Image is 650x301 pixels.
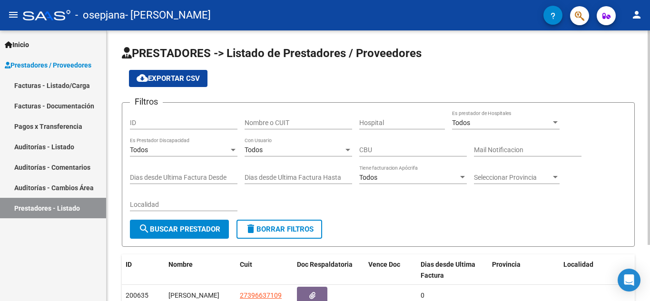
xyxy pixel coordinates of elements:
[138,223,150,234] mat-icon: search
[130,146,148,154] span: Todos
[421,261,475,279] span: Dias desde Ultima Factura
[245,225,314,233] span: Borrar Filtros
[492,261,521,268] span: Provincia
[75,5,125,26] span: - osepjana
[130,95,163,108] h3: Filtros
[618,269,640,291] div: Open Intercom Messenger
[236,254,293,286] datatable-header-cell: Cuit
[138,225,220,233] span: Buscar Prestador
[5,39,29,50] span: Inicio
[122,47,422,60] span: PRESTADORES -> Listado de Prestadores / Proveedores
[245,146,263,154] span: Todos
[245,223,256,234] mat-icon: delete
[165,254,236,286] datatable-header-cell: Nombre
[129,70,207,87] button: Exportar CSV
[125,5,211,26] span: - [PERSON_NAME]
[236,220,322,239] button: Borrar Filtros
[137,74,200,83] span: Exportar CSV
[297,261,353,268] span: Doc Respaldatoria
[168,290,232,301] div: [PERSON_NAME]
[631,9,642,20] mat-icon: person
[293,254,364,286] datatable-header-cell: Doc Respaldatoria
[122,254,165,286] datatable-header-cell: ID
[421,291,424,299] span: 0
[560,254,631,286] datatable-header-cell: Localidad
[168,261,193,268] span: Nombre
[5,60,91,70] span: Prestadores / Proveedores
[474,174,551,182] span: Seleccionar Provincia
[368,261,400,268] span: Vence Doc
[563,261,593,268] span: Localidad
[126,261,132,268] span: ID
[452,119,470,126] span: Todos
[130,220,229,239] button: Buscar Prestador
[359,174,377,181] span: Todos
[240,291,282,299] span: 27396637109
[126,291,148,299] span: 200635
[488,254,560,286] datatable-header-cell: Provincia
[417,254,488,286] datatable-header-cell: Dias desde Ultima Factura
[240,261,252,268] span: Cuit
[8,9,19,20] mat-icon: menu
[364,254,417,286] datatable-header-cell: Vence Doc
[137,72,148,84] mat-icon: cloud_download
